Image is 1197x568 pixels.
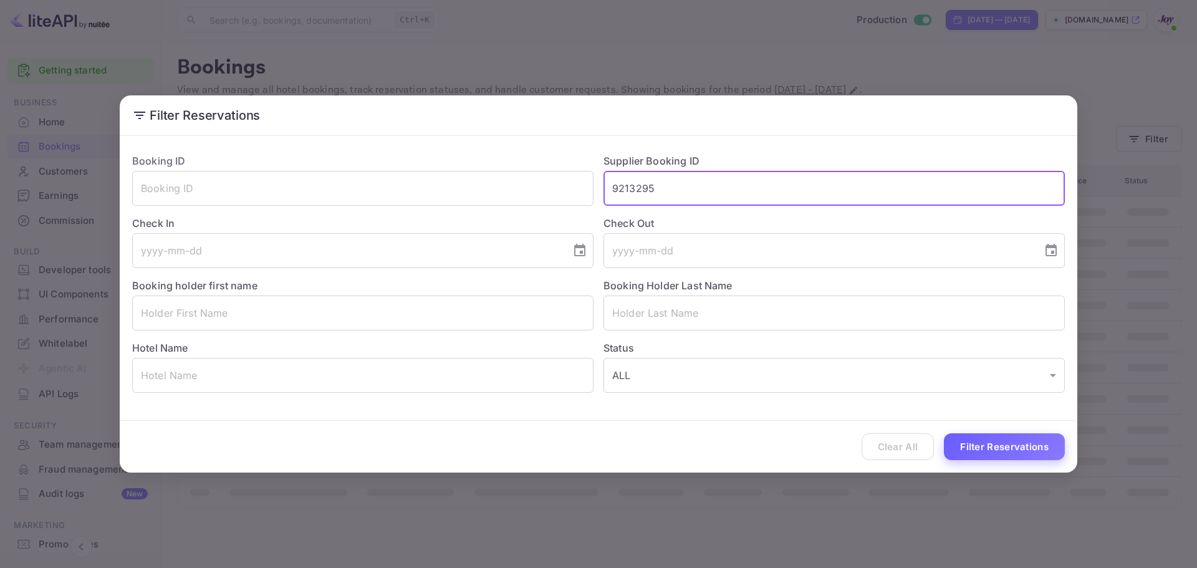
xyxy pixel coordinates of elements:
label: Status [603,340,1065,355]
input: Hotel Name [132,358,594,393]
h2: Filter Reservations [120,95,1077,135]
input: Supplier Booking ID [603,171,1065,206]
input: yyyy-mm-dd [132,233,562,268]
input: Booking ID [132,171,594,206]
button: Filter Reservations [944,433,1065,460]
label: Supplier Booking ID [603,155,699,167]
button: Choose date [1039,238,1064,263]
div: ALL [603,358,1065,393]
label: Hotel Name [132,342,188,354]
button: Choose date [567,238,592,263]
label: Check In [132,216,594,231]
input: Holder First Name [132,296,594,330]
label: Booking Holder Last Name [603,279,733,292]
label: Booking ID [132,155,186,167]
input: Holder Last Name [603,296,1065,330]
input: yyyy-mm-dd [603,233,1034,268]
label: Booking holder first name [132,279,257,292]
label: Check Out [603,216,1065,231]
